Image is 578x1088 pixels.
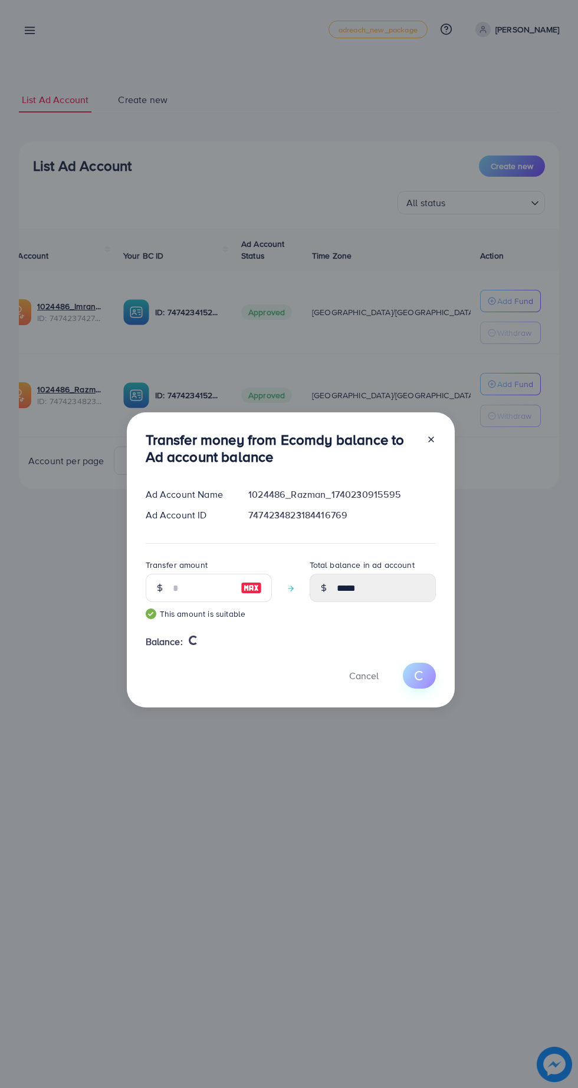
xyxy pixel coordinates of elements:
div: 1024486_Razman_1740230915595 [239,488,445,501]
div: Ad Account ID [136,508,239,522]
label: Transfer amount [146,559,208,571]
div: 7474234823184416769 [239,508,445,522]
label: Total balance in ad account [310,559,415,571]
h3: Transfer money from Ecomdy balance to Ad account balance [146,431,417,465]
div: Ad Account Name [136,488,239,501]
img: guide [146,609,156,619]
small: This amount is suitable [146,608,272,620]
img: image [241,581,262,595]
button: Cancel [334,663,393,688]
span: Cancel [349,669,379,682]
span: Balance: [146,635,183,649]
